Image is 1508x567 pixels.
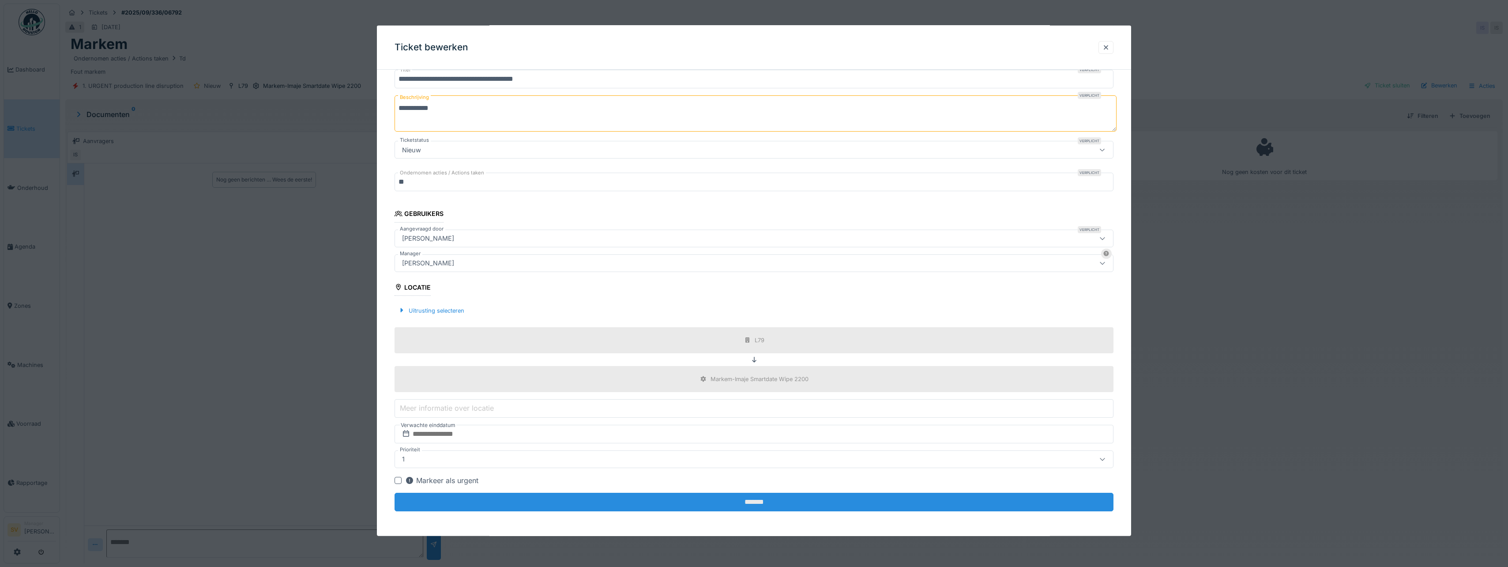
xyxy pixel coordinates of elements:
[1078,226,1101,233] div: Verplicht
[398,92,431,103] label: Beschrijving
[1078,66,1101,73] div: Verplicht
[398,403,496,413] label: Meer informatie over locatie
[405,475,478,486] div: Markeer als urgent
[398,225,445,232] label: Aangevraagd door
[395,42,468,53] h3: Ticket bewerken
[399,145,425,155] div: Nieuw
[400,420,456,430] label: Verwachte einddatum
[398,66,412,74] label: Titel
[399,454,408,464] div: 1
[398,169,486,177] label: Ondernomen acties / Actions taken
[1078,92,1101,99] div: Verplicht
[398,136,431,144] label: Ticketstatus
[1078,169,1101,176] div: Verplicht
[399,258,458,268] div: [PERSON_NAME]
[395,207,444,222] div: Gebruikers
[395,280,431,295] div: Locatie
[399,233,458,243] div: [PERSON_NAME]
[755,336,764,344] div: L79
[711,375,809,383] div: Markem-Imaje Smartdate Wipe 2200
[398,446,422,454] label: Prioriteit
[398,249,422,257] label: Manager
[395,304,468,316] div: Uitrusting selecteren
[1078,137,1101,144] div: Verplicht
